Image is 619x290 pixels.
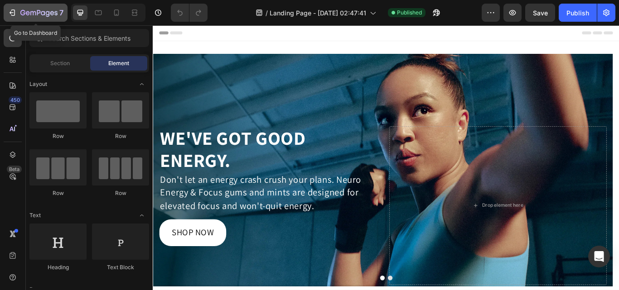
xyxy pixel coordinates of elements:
[29,211,41,219] span: Text
[270,8,366,18] span: Landing Page - [DATE] 02:47:41
[92,263,149,271] div: Text Block
[92,189,149,197] div: Row
[171,4,208,22] div: Undo/Redo
[50,59,70,67] span: Section
[153,25,619,290] iframe: Design area
[29,189,87,197] div: Row
[397,9,422,17] span: Published
[59,7,63,18] p: 7
[92,132,149,140] div: Row
[9,96,22,104] div: 450
[108,59,129,67] span: Element
[135,77,149,91] span: Toggle open
[29,29,149,47] input: Search Sections & Elements
[4,4,68,22] button: 7
[29,132,87,140] div: Row
[559,4,597,22] button: Publish
[566,8,589,18] div: Publish
[7,166,22,173] div: Beta
[588,246,610,267] div: Open Intercom Messenger
[135,208,149,223] span: Toggle open
[29,80,47,88] span: Layout
[533,9,548,17] span: Save
[29,263,87,271] div: Heading
[383,206,431,214] div: Drop element here
[525,4,555,22] button: Save
[266,8,268,18] span: /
